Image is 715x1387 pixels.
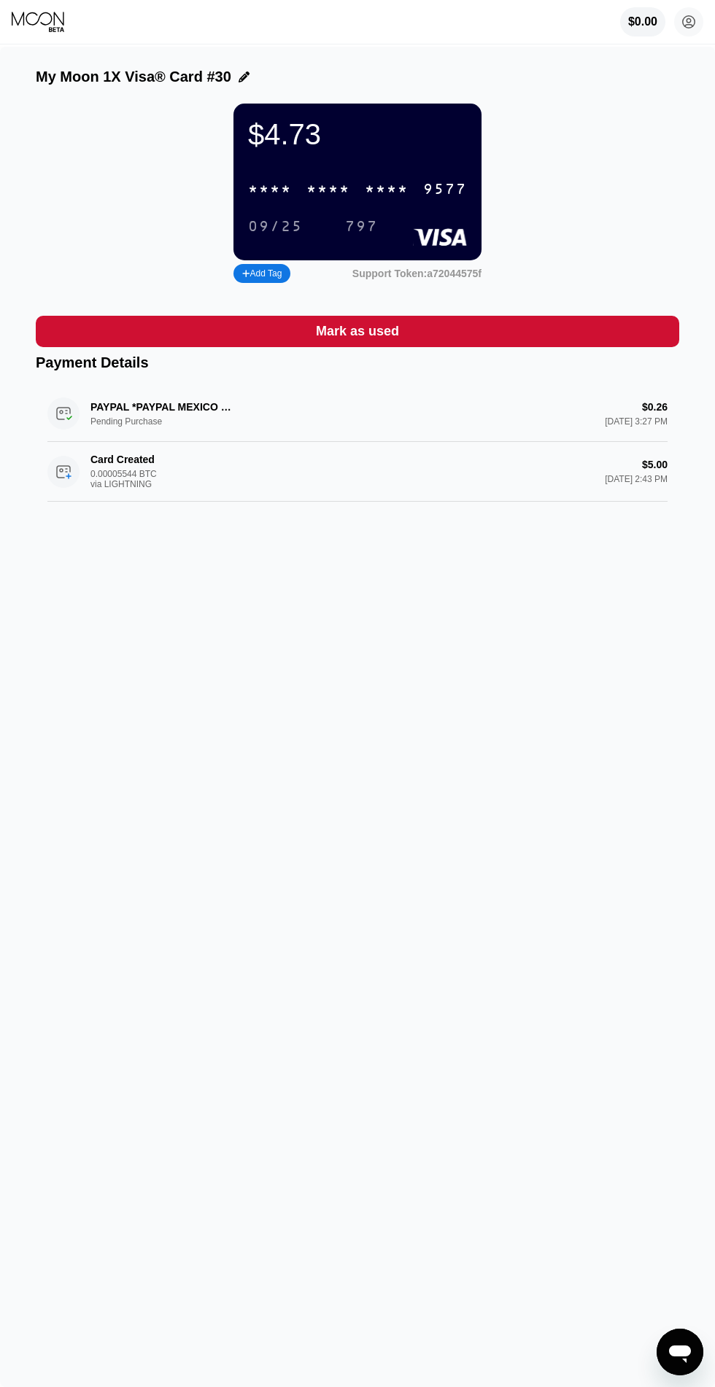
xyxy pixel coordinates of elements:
div: $4.73 [248,118,467,151]
div: My Moon 1X Visa® Card #30 [36,69,231,85]
iframe: Button to launch messaging window [657,1329,703,1375]
div: 09/25 [248,219,303,236]
div: Mark as used [36,316,679,347]
div: Add Tag [242,268,282,279]
div: Payment Details [36,354,679,371]
div: Support Token: a72044575f [352,268,482,279]
div: 09/25 [237,214,314,238]
div: 797 [334,214,389,238]
div: $0.00 [620,7,665,36]
div: Support Token:a72044575f [352,268,482,279]
div: $0.00 [628,15,657,28]
div: 9577 [423,182,467,198]
div: 797 [345,219,378,236]
div: Mark as used [316,323,399,340]
div: Add Tag [233,264,290,283]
